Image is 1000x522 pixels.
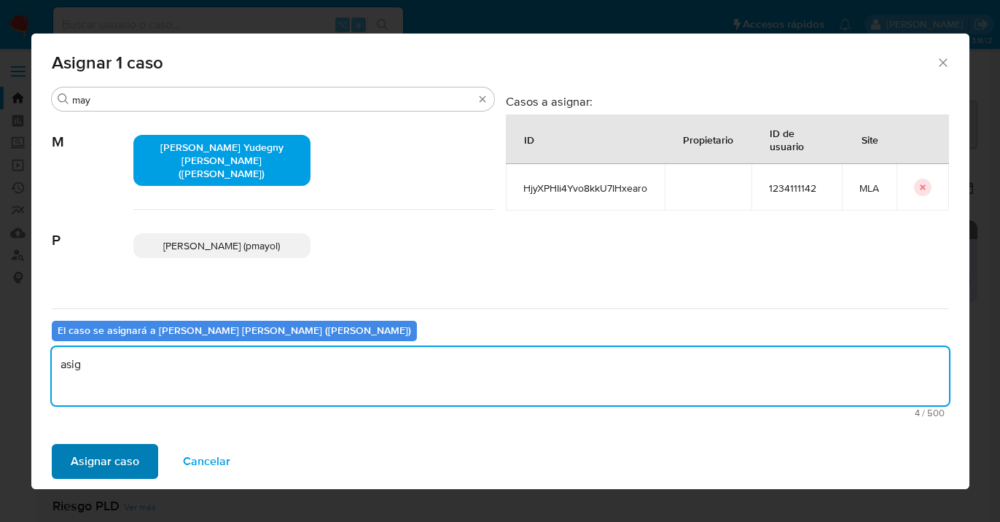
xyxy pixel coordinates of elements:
[31,34,969,489] div: assign-modal
[160,140,284,181] span: [PERSON_NAME] Yudegny [PERSON_NAME] ([PERSON_NAME])
[183,445,230,478] span: Cancelar
[133,233,311,258] div: [PERSON_NAME] (pmayol)
[52,54,937,71] span: Asignar 1 caso
[507,122,552,157] div: ID
[936,55,949,69] button: Cerrar ventana
[52,210,133,249] span: P
[844,122,896,157] div: Site
[71,445,139,478] span: Asignar caso
[752,115,841,163] div: ID de usuario
[52,347,949,405] textarea: asig
[58,323,411,338] b: El caso se asignará a [PERSON_NAME] [PERSON_NAME] ([PERSON_NAME])
[665,122,751,157] div: Propietario
[769,182,824,195] span: 1234111142
[133,135,311,186] div: [PERSON_NAME] Yudegny [PERSON_NAME] ([PERSON_NAME])
[72,93,474,106] input: Buscar analista
[58,93,69,105] button: Buscar
[56,408,945,418] span: Máximo 500 caracteres
[52,112,133,151] span: M
[523,182,647,195] span: HjyXPHIi4Yvo8kkU7IHxearo
[859,182,879,195] span: MLA
[914,179,931,196] button: icon-button
[506,94,949,109] h3: Casos a asignar:
[52,444,158,479] button: Asignar caso
[164,444,249,479] button: Cancelar
[477,93,488,105] button: Borrar
[163,238,280,253] span: [PERSON_NAME] (pmayol)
